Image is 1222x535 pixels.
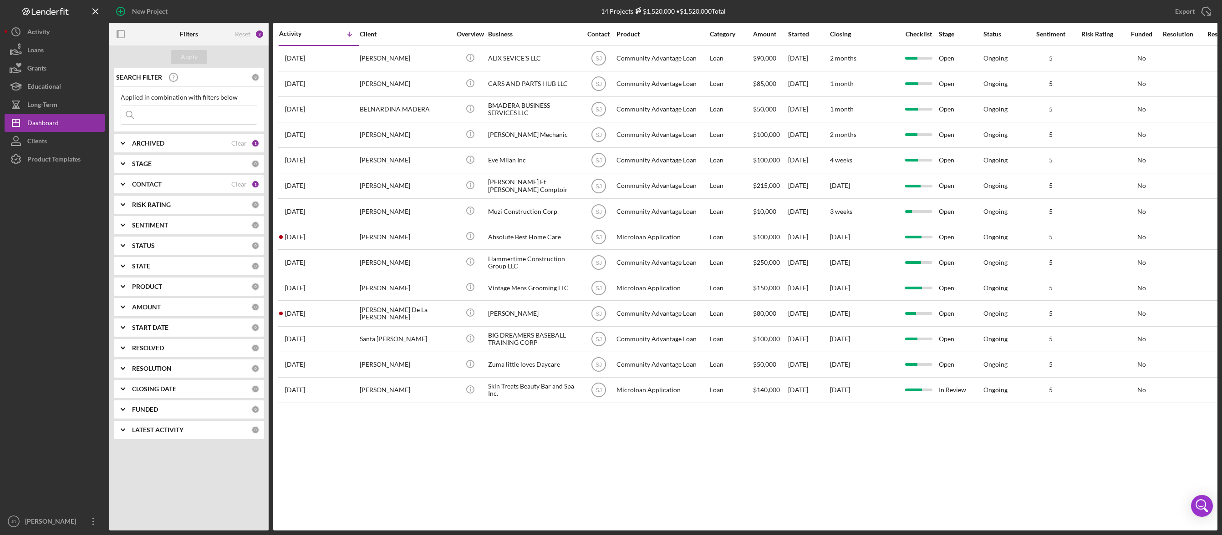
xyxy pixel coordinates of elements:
div: Risk Rating [1074,30,1120,38]
text: SJ [595,132,601,138]
div: No [1121,386,1162,394]
div: Ongoing [983,284,1008,292]
div: [PERSON_NAME] [360,225,451,249]
div: [PERSON_NAME] Et [PERSON_NAME] Comptoir [488,174,579,198]
span: $85,000 [753,80,776,87]
div: 0 [251,242,260,250]
div: Ongoing [983,335,1008,343]
div: 0 [251,262,260,270]
button: JD[PERSON_NAME] [5,512,105,530]
div: Open [939,250,983,274]
div: Community Advantage Loan [616,148,708,172]
time: [DATE] [830,258,850,266]
time: 2025-10-03 10:39 [285,55,305,62]
div: Skin Treats Beauty Bar and Spa Inc. [488,378,579,402]
time: 2025-09-19 14:23 [285,131,305,138]
div: [DATE] [788,123,829,147]
div: Community Advantage Loan [616,199,708,223]
button: Loans [5,41,105,59]
span: $140,000 [753,386,780,394]
div: Ongoing [983,131,1008,138]
text: SJ [595,208,601,215]
div: [PERSON_NAME] [360,353,451,377]
div: No [1121,284,1162,292]
div: Open [939,148,983,172]
time: 1 month [830,105,854,113]
a: Clients [5,132,105,150]
div: Community Advantage Loan [616,72,708,96]
b: Filters [180,30,198,38]
div: Ongoing [983,233,1008,241]
div: 0 [251,426,260,434]
div: Ongoing [983,55,1008,62]
b: SEARCH FILTER [116,74,162,81]
span: $80,000 [753,309,776,317]
span: $50,000 [753,105,776,113]
b: CLOSING DATE [132,385,176,393]
div: Started [788,30,829,38]
div: 5 [1028,233,1074,241]
div: Product Templates [27,150,81,171]
div: Community Advantage Loan [616,46,708,71]
div: In Review [939,378,983,402]
time: 2025-08-28 13:27 [285,208,305,215]
div: [DATE] [788,46,829,71]
div: [PERSON_NAME] [488,301,579,325]
div: No [1121,182,1162,189]
div: Stage [939,30,983,38]
div: [PERSON_NAME] De La [PERSON_NAME] [360,301,451,325]
time: 2025-07-21 20:37 [285,361,305,368]
div: Loan [710,276,752,300]
div: 0 [251,323,260,332]
div: No [1121,156,1162,164]
div: New Project [132,2,168,20]
span: $50,000 [753,360,776,368]
div: [PERSON_NAME] [23,512,82,533]
div: Status [983,30,1027,38]
div: Open [939,174,983,198]
div: 0 [251,283,260,291]
b: SENTIMENT [132,222,168,229]
time: [DATE] [830,309,850,317]
div: Zuma little loves Daycare [488,353,579,377]
time: 2025-08-07 17:32 [285,284,305,292]
b: RESOLUTION [132,365,172,372]
div: 0 [251,160,260,168]
div: Ongoing [983,259,1008,266]
div: Vintage Mens Grooming LLC [488,276,579,300]
text: SJ [595,285,601,291]
div: 5 [1028,310,1074,317]
b: AMOUNT [132,303,161,311]
div: 5 [1028,55,1074,62]
text: JD [11,519,16,524]
button: Long-Term [5,96,105,114]
div: [DATE] [788,327,829,351]
div: Open [939,46,983,71]
div: Resolution [1163,30,1207,38]
div: Loan [710,46,752,71]
div: Loan [710,72,752,96]
time: [DATE] [830,335,850,343]
div: Reset [235,30,250,38]
div: No [1121,259,1162,266]
div: 0 [251,303,260,311]
time: 1 month [830,80,854,87]
div: 5 [1028,335,1074,343]
time: [DATE] [830,360,850,368]
text: SJ [595,56,601,62]
div: [PERSON_NAME] [360,378,451,402]
div: Grants [27,59,46,80]
div: 0 [251,201,260,209]
div: Educational [27,77,61,98]
div: Loan [710,97,752,121]
div: Open [939,301,983,325]
div: Community Advantage Loan [616,123,708,147]
a: Dashboard [5,114,105,132]
div: Export [1175,2,1195,20]
div: Sentiment [1028,30,1074,38]
span: $150,000 [753,284,780,292]
b: ARCHIVED [132,140,164,147]
div: Ongoing [983,106,1008,113]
